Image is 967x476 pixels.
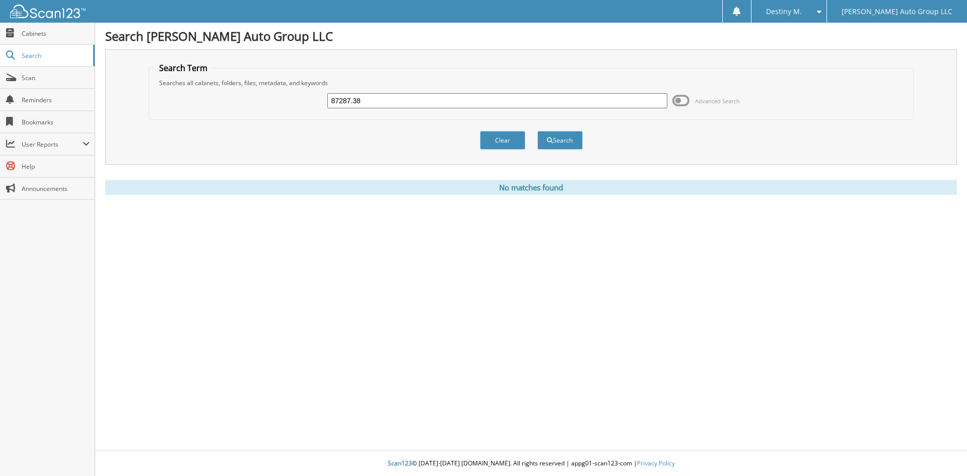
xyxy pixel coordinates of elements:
[154,62,213,74] legend: Search Term
[22,51,88,60] span: Search
[22,162,90,171] span: Help
[22,184,90,193] span: Announcements
[637,459,675,467] a: Privacy Policy
[154,79,909,87] div: Searches all cabinets, folders, files, metadata, and keywords
[22,96,90,104] span: Reminders
[480,131,525,150] button: Clear
[22,118,90,126] span: Bookmarks
[766,9,802,15] span: Destiny M.
[917,428,967,476] iframe: Chat Widget
[22,74,90,82] span: Scan
[22,29,90,38] span: Cabinets
[842,9,952,15] span: [PERSON_NAME] Auto Group LLC
[22,140,83,149] span: User Reports
[105,28,957,44] h1: Search [PERSON_NAME] Auto Group LLC
[105,180,957,195] div: No matches found
[10,5,86,18] img: scan123-logo-white.svg
[537,131,583,150] button: Search
[388,459,412,467] span: Scan123
[95,451,967,476] div: © [DATE]-[DATE] [DOMAIN_NAME]. All rights reserved | appg01-scan123-com |
[695,97,740,105] span: Advanced Search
